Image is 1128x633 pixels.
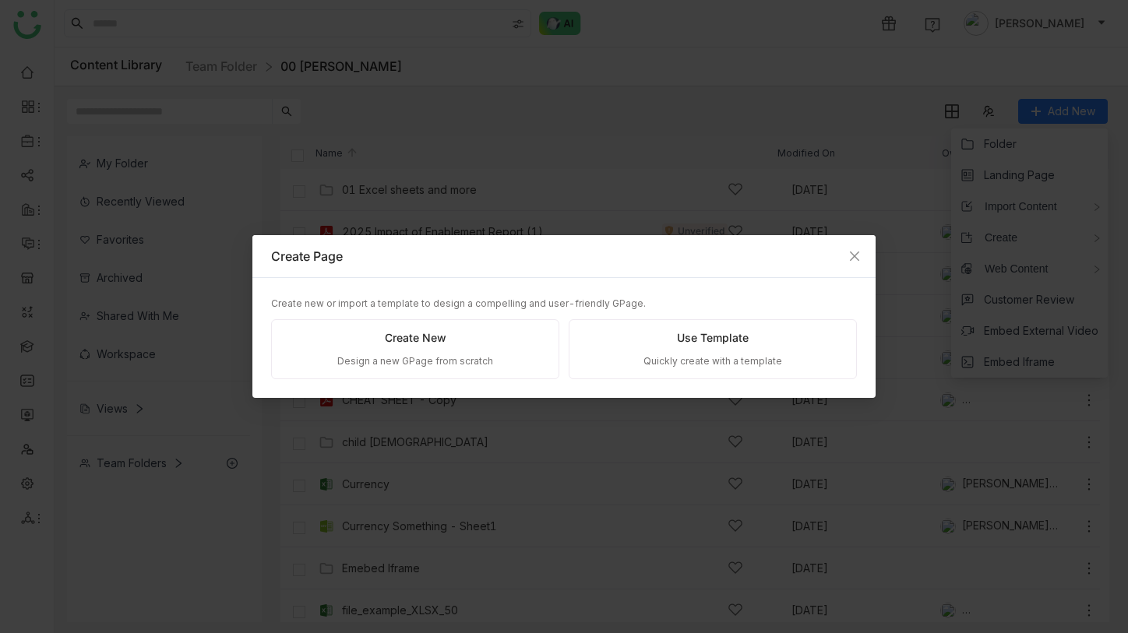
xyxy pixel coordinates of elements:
div: Create New [385,329,446,346]
div: Quickly create with a template [643,354,782,369]
div: Use Template [677,329,749,346]
button: Close [834,235,876,277]
div: Create Page [271,248,857,265]
div: Create new or import a template to design a compelling and user-friendly GPage. [271,297,857,311]
div: Design a new GPage from scratch [337,354,493,369]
